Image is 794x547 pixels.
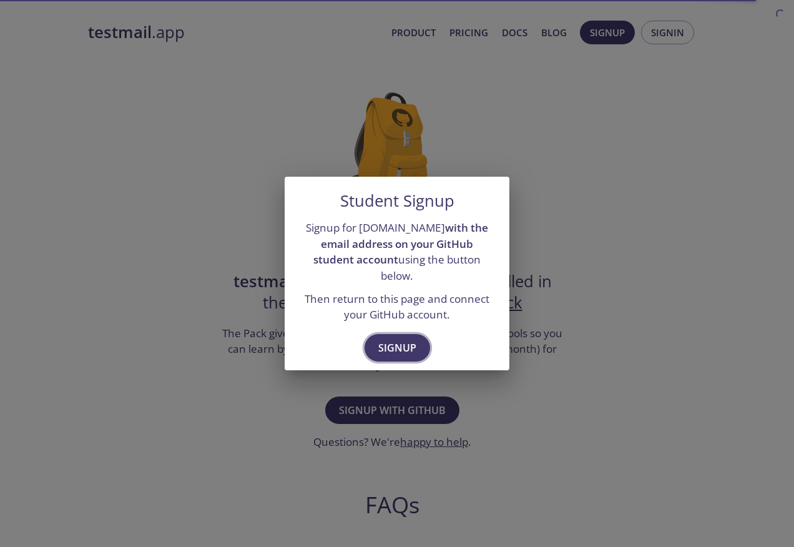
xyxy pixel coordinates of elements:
[378,339,416,357] span: Signup
[300,291,494,323] p: Then return to this page and connect your GitHub account.
[340,192,454,210] h5: Student Signup
[300,220,494,284] p: Signup for [DOMAIN_NAME] using the button below.
[365,334,430,362] button: Signup
[313,220,488,267] strong: with the email address on your GitHub student account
